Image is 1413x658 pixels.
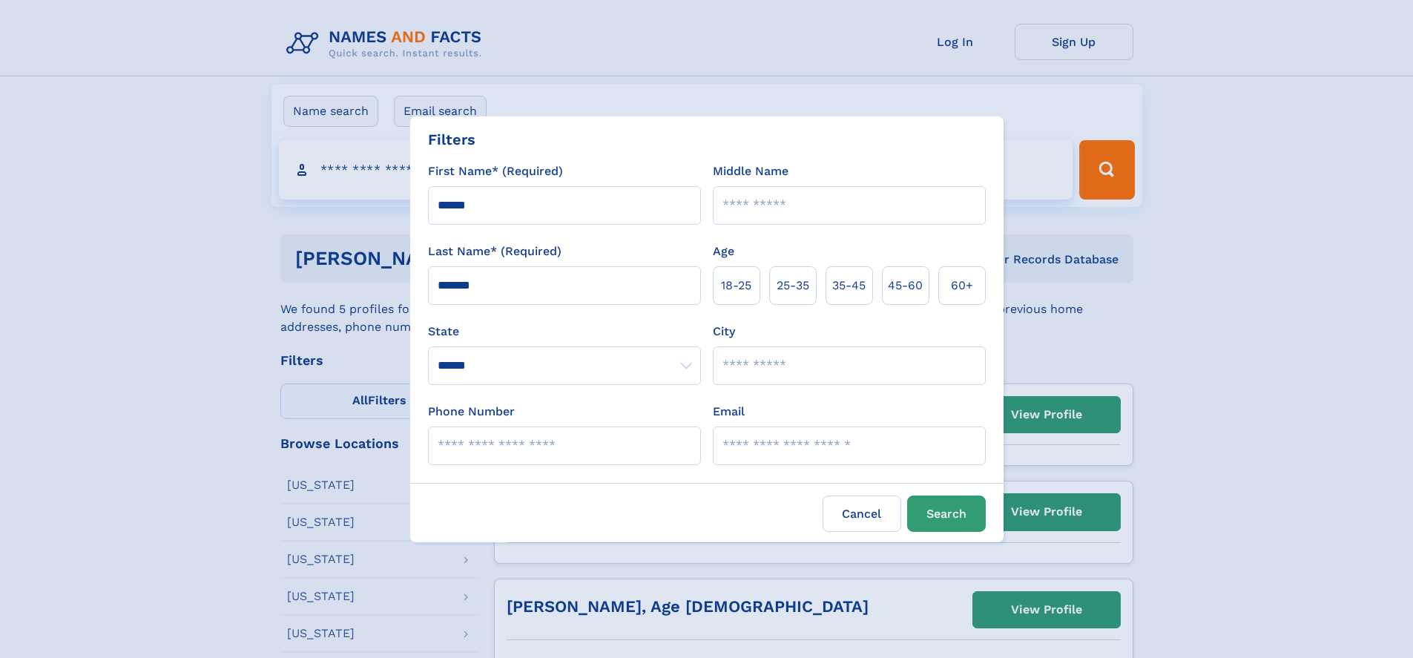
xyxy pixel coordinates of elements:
[713,162,788,180] label: Middle Name
[951,277,973,295] span: 60+
[888,277,923,295] span: 45‑60
[721,277,751,295] span: 18‑25
[713,403,745,421] label: Email
[832,277,866,295] span: 35‑45
[428,162,563,180] label: First Name* (Required)
[428,323,701,340] label: State
[777,277,809,295] span: 25‑35
[428,403,515,421] label: Phone Number
[907,496,986,532] button: Search
[713,243,734,260] label: Age
[823,496,901,532] label: Cancel
[428,128,475,151] div: Filters
[428,243,561,260] label: Last Name* (Required)
[713,323,735,340] label: City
